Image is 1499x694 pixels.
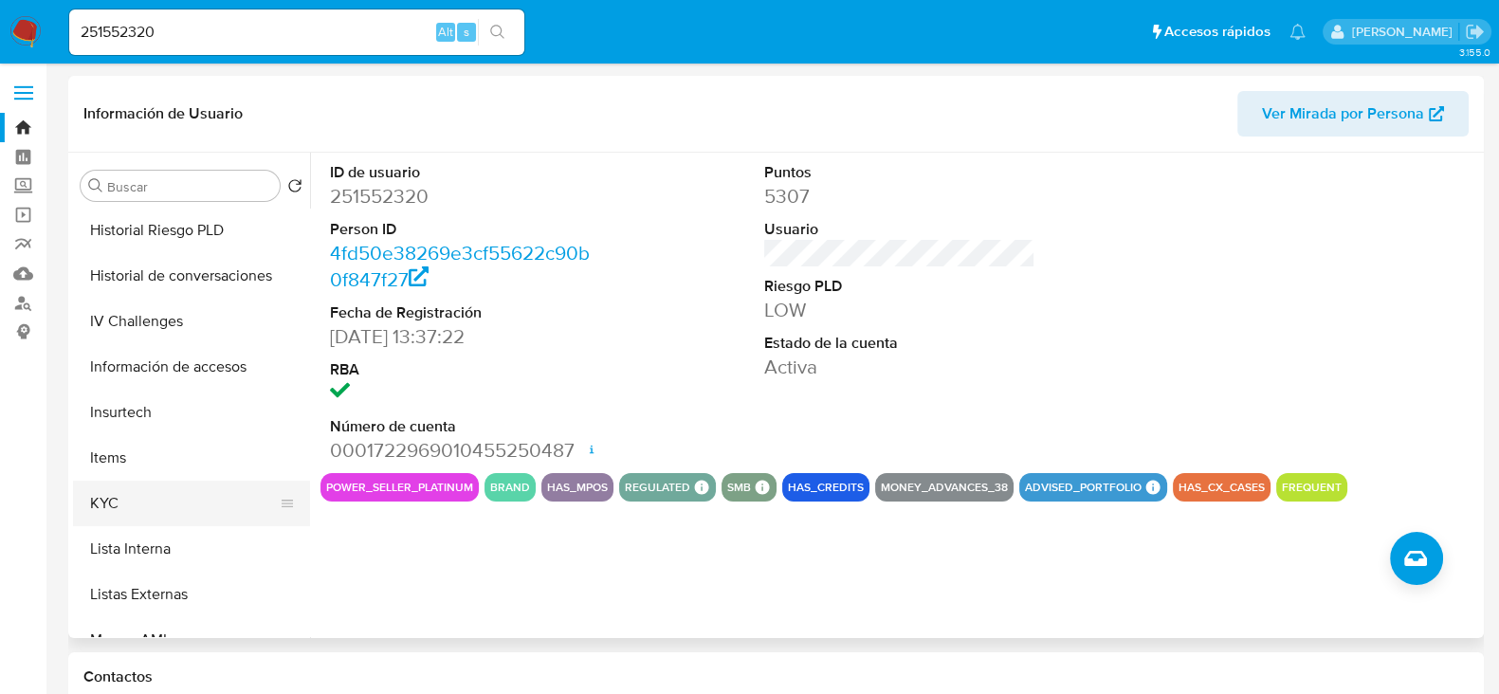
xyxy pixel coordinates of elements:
[764,333,1035,354] dt: Estado de la cuenta
[83,104,243,123] h1: Información de Usuario
[764,297,1035,323] dd: LOW
[1179,484,1265,491] button: has_cx_cases
[330,416,601,437] dt: Número de cuenta
[1262,91,1424,137] span: Ver Mirada por Persona
[547,484,608,491] button: has_mpos
[438,23,453,41] span: Alt
[330,219,601,240] dt: Person ID
[764,183,1035,210] dd: 5307
[73,526,310,572] button: Lista Interna
[727,484,751,491] button: smb
[1282,484,1342,491] button: frequent
[73,344,310,390] button: Información de accesos
[73,253,310,299] button: Historial de conversaciones
[83,667,1469,686] h1: Contactos
[764,219,1035,240] dt: Usuario
[73,617,310,663] button: Marcas AML
[73,208,310,253] button: Historial Riesgo PLD
[1237,91,1469,137] button: Ver Mirada por Persona
[73,481,295,526] button: KYC
[287,178,302,199] button: Volver al orden por defecto
[764,276,1035,297] dt: Riesgo PLD
[330,302,601,323] dt: Fecha de Registración
[1465,22,1485,42] a: Salir
[490,484,530,491] button: brand
[330,239,590,293] a: 4fd50e38269e3cf55622c90b0f847f27
[330,323,601,350] dd: [DATE] 13:37:22
[73,299,310,344] button: IV Challenges
[73,572,310,617] button: Listas Externas
[1025,484,1142,491] button: advised_portfolio
[330,359,601,380] dt: RBA
[88,178,103,193] button: Buscar
[764,354,1035,380] dd: Activa
[764,162,1035,183] dt: Puntos
[1164,22,1270,42] span: Accesos rápidos
[625,484,690,491] button: regulated
[107,178,272,195] input: Buscar
[788,484,864,491] button: has_credits
[330,162,601,183] dt: ID de usuario
[326,484,473,491] button: power_seller_platinum
[330,437,601,464] dd: 0001722969010455250487
[478,19,517,46] button: search-icon
[1289,24,1306,40] a: Notificaciones
[1351,23,1458,41] p: irma.suarez@mercadolibre.com.mx
[330,183,601,210] dd: 251552320
[464,23,469,41] span: s
[69,20,524,45] input: Buscar usuario o caso...
[73,435,310,481] button: Items
[73,390,310,435] button: Insurtech
[881,484,1008,491] button: money_advances_38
